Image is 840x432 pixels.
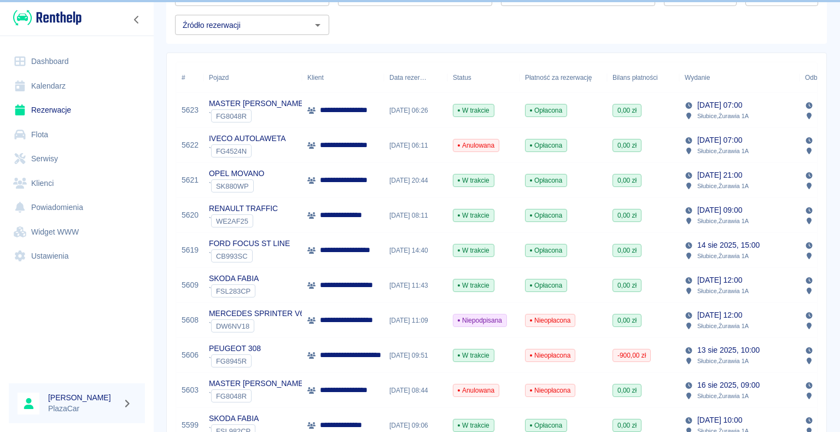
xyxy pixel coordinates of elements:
[212,392,251,400] span: FG8048R
[9,244,145,268] a: Ustawienia
[520,62,607,93] div: Płatność za rezerwację
[182,384,199,396] a: 5603
[697,391,749,401] p: Słubice , Żurawia 1A
[9,147,145,171] a: Serwisy
[526,386,575,395] span: Nieopłacona
[697,310,742,321] p: [DATE] 12:00
[453,106,494,115] span: W trakcie
[389,62,427,93] div: Data rezerwacji
[307,62,324,93] div: Klient
[209,319,304,332] div: `
[182,349,199,361] a: 5606
[697,205,742,216] p: [DATE] 09:00
[453,386,499,395] span: Anulowana
[697,111,749,121] p: Słubice , Żurawia 1A
[613,316,641,325] span: 0,00 zł
[9,122,145,147] a: Flota
[212,112,251,120] span: FG8048R
[209,179,264,192] div: `
[526,421,567,430] span: Opłacona
[212,357,251,365] span: FG8945R
[384,62,447,93] div: Data rezerwacji
[209,109,305,122] div: `
[427,70,442,85] button: Sort
[384,338,447,373] div: [DATE] 09:51
[209,354,261,367] div: `
[697,356,749,366] p: Słubice , Żurawia 1A
[182,419,199,431] a: 5599
[710,70,725,85] button: Sort
[182,174,199,186] a: 5621
[453,351,494,360] span: W trakcie
[302,62,384,93] div: Klient
[182,279,199,291] a: 5609
[182,314,199,326] a: 5608
[526,176,567,185] span: Opłacona
[447,62,520,93] div: Status
[613,211,641,220] span: 0,00 zł
[384,268,447,303] div: [DATE] 11:43
[9,220,145,244] a: Widget WWW
[453,211,494,220] span: W trakcie
[212,182,253,190] span: SK880WP
[209,203,278,214] p: RENAULT TRAFFIC
[129,13,145,27] button: Zwiń nawigację
[384,303,447,338] div: [DATE] 11:09
[209,389,305,402] div: `
[453,281,494,290] span: W trakcie
[613,421,641,430] span: 0,00 zł
[697,380,760,391] p: 16 sie 2025, 09:00
[384,93,447,128] div: [DATE] 06:26
[526,246,567,255] span: Opłacona
[182,209,199,221] a: 5620
[176,62,203,93] div: #
[453,141,499,150] span: Anulowana
[613,281,641,290] span: 0,00 zł
[209,133,286,144] p: IVECO AUTOLAWETA
[182,104,199,116] a: 5623
[697,100,742,111] p: [DATE] 07:00
[697,146,749,156] p: Słubice , Żurawia 1A
[453,316,506,325] span: Niepodpisana
[384,373,447,408] div: [DATE] 08:44
[212,217,253,225] span: WE2AF25
[209,284,259,297] div: `
[209,238,290,249] p: FORD FOCUS ST LINE
[384,198,447,233] div: [DATE] 08:11
[209,144,286,157] div: `
[697,321,749,331] p: Słubice , Żurawia 1A
[697,345,760,356] p: 13 sie 2025, 10:00
[209,62,229,93] div: Pojazd
[697,415,742,426] p: [DATE] 10:00
[453,421,494,430] span: W trakcie
[612,62,658,93] div: Bilans płatności
[209,98,305,109] p: MASTER [PERSON_NAME]
[613,176,641,185] span: 0,00 zł
[212,287,255,295] span: FSL283CP
[48,403,118,415] p: PlazaCar
[9,49,145,74] a: Dashboard
[697,135,742,146] p: [DATE] 07:00
[212,147,251,155] span: FG4524N
[209,308,304,319] p: MERCEDES SPRINTER V6
[526,351,575,360] span: Nieopłacona
[679,62,800,93] div: Wydanie
[212,252,252,260] span: CB993SC
[310,17,325,33] button: Otwórz
[212,322,254,330] span: DW6NV18
[182,62,185,93] div: #
[526,316,575,325] span: Nieopłacona
[453,62,471,93] div: Status
[13,9,81,27] img: Renthelp logo
[525,62,592,93] div: Płatność za rezerwację
[209,273,259,284] p: SKODA FABIA
[182,244,199,256] a: 5619
[9,74,145,98] a: Kalendarz
[48,392,118,403] h6: [PERSON_NAME]
[9,171,145,196] a: Klienci
[209,168,264,179] p: OPEL MOVANO
[607,62,679,93] div: Bilans płatności
[9,98,145,122] a: Rezerwacje
[209,378,305,389] p: MASTER [PERSON_NAME]
[697,240,760,251] p: 14 sie 2025, 15:00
